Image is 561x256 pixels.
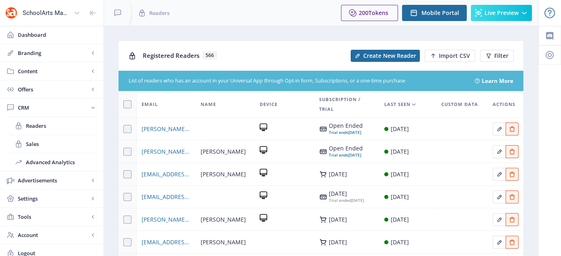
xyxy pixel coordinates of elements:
[23,4,70,22] div: SchoolArts Magazine
[482,77,513,85] a: Learn More
[8,135,95,153] a: Sales
[391,169,409,179] div: [DATE]
[493,147,506,154] a: Edit page
[329,129,348,135] span: Trial ends
[8,153,95,171] a: Advanced Analytics
[493,124,506,132] a: Edit page
[26,122,95,130] span: Readers
[142,147,191,157] a: [PERSON_NAME][EMAIL_ADDRESS][PERSON_NAME][DOMAIN_NAME]
[18,67,89,75] span: Content
[18,85,89,93] span: Offers
[201,169,246,179] span: [PERSON_NAME]
[8,117,95,135] a: Readers
[506,124,519,132] a: Edit page
[203,51,217,59] span: 566
[142,169,191,179] a: [EMAIL_ADDRESS][DOMAIN_NAME]
[142,237,191,247] a: [EMAIL_ADDRESS][DOMAIN_NAME]
[142,124,191,134] a: [PERSON_NAME][EMAIL_ADDRESS][DOMAIN_NAME]
[391,215,409,224] div: [DATE]
[493,237,506,245] a: Edit page
[18,195,89,203] span: Settings
[26,158,95,166] span: Advanced Analytics
[201,147,246,157] span: [PERSON_NAME]
[493,99,515,109] span: Actions
[506,237,519,245] a: Edit page
[129,77,465,85] div: List of readers who has an account in your Universal App through Opt-in form, Subscriptions, or a...
[421,10,459,16] span: Mobile Portal
[18,231,89,239] span: Account
[493,215,506,222] a: Edit page
[329,152,363,158] div: [DATE]
[493,192,506,200] a: Edit page
[441,99,478,109] span: Custom Data
[18,176,89,184] span: Advertisements
[329,216,347,223] div: [DATE]
[329,197,364,203] div: [DATE]
[471,5,532,21] button: Live Preview
[329,152,348,158] span: Trial ends
[391,237,409,247] div: [DATE]
[329,171,347,178] div: [DATE]
[143,51,199,59] span: Registered Readers
[506,192,519,200] a: Edit page
[142,192,191,202] a: [EMAIL_ADDRESS][DOMAIN_NAME]
[142,215,191,224] a: [PERSON_NAME][EMAIL_ADDRESS][PERSON_NAME][DOMAIN_NAME]
[506,169,519,177] a: Edit page
[506,147,519,154] a: Edit page
[329,197,351,203] span: Trial ended
[329,239,347,245] div: [DATE]
[142,99,158,109] span: Email
[402,5,467,21] button: Mobile Portal
[329,123,363,129] div: Open Ended
[351,50,420,62] button: Create New Reader
[201,99,216,109] span: Name
[493,169,506,177] a: Edit page
[149,9,169,17] span: Readers
[18,104,89,112] span: CRM
[260,99,277,109] span: Device
[18,31,97,39] span: Dashboard
[5,6,18,19] img: properties.app_icon.png
[18,213,89,221] span: Tools
[494,53,508,59] span: Filter
[425,50,475,62] button: Import CSV
[201,215,246,224] span: [PERSON_NAME]
[439,53,470,59] span: Import CSV
[384,99,411,109] span: Last Seen
[391,124,409,134] div: [DATE]
[420,50,475,62] a: New page
[26,140,95,148] span: Sales
[319,95,375,114] span: Subscription / Trial
[18,49,89,57] span: Branding
[391,192,409,202] div: [DATE]
[363,53,416,59] span: Create New Reader
[329,145,363,152] div: Open Ended
[346,50,420,62] a: New page
[506,215,519,222] a: Edit page
[329,129,363,135] div: [DATE]
[341,5,398,21] button: 200Tokens
[368,9,388,17] span: Tokens
[329,190,364,197] div: [DATE]
[391,147,409,157] div: [DATE]
[201,237,246,247] span: [PERSON_NAME]
[480,50,514,62] button: Filter
[485,10,519,16] span: Live Preview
